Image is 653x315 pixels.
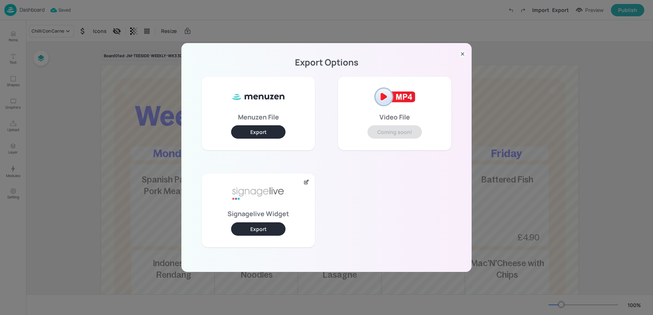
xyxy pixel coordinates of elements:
p: Signagelive Widget [227,211,289,216]
button: Export [231,222,286,236]
p: Video File [379,114,410,119]
img: ml8WC8f0XxQ8HKVnnVUe7f5Gv1vbApsJzyFa2MjOoB8SUy3kBkfteYo5TIAmtfcjWXsj8oHYkuYqrJRUn+qckOrNdzmSzIzkA... [231,83,286,112]
p: Menuzen File [238,114,279,119]
img: mp4-2af2121e.png [367,83,422,112]
p: Export Options [190,60,463,65]
button: Export [231,125,286,139]
img: signage-live-aafa7296.png [231,179,286,208]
